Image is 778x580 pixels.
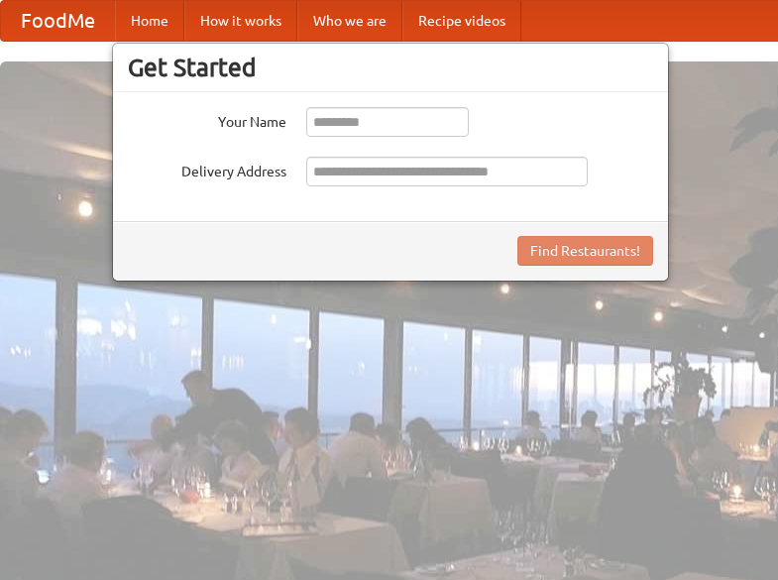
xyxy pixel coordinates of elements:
[1,1,115,41] a: FoodMe
[402,1,521,41] a: Recipe videos
[184,1,297,41] a: How it works
[128,53,653,82] h3: Get Started
[128,157,286,181] label: Delivery Address
[297,1,402,41] a: Who we are
[115,1,184,41] a: Home
[517,236,653,266] button: Find Restaurants!
[128,107,286,132] label: Your Name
